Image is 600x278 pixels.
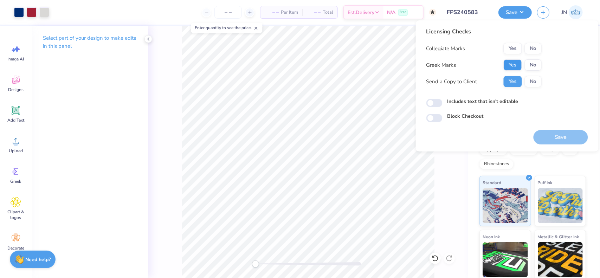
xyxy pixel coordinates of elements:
p: Select part of your design to make edits in this panel [43,34,137,50]
span: Add Text [7,117,24,123]
label: Includes text that isn't editable [447,98,518,105]
span: JN [561,8,567,17]
span: Est. Delivery [348,9,374,16]
button: No [525,76,542,87]
span: Neon Ink [483,233,500,240]
img: Jacky Noya [569,5,583,19]
button: No [525,43,542,54]
span: Standard [483,179,501,186]
button: Yes [504,43,522,54]
span: N/A [387,9,395,16]
span: – – [307,9,321,16]
img: Puff Ink [538,188,583,223]
span: Designs [8,87,24,92]
span: Total [323,9,333,16]
span: Metallic & Glitter Ink [538,233,579,240]
div: Licensing Checks [426,27,542,36]
span: Upload [9,148,23,154]
span: Greek [11,179,21,184]
button: Yes [504,59,522,71]
span: Image AI [8,56,24,62]
div: Enter quantity to see the price. [191,23,262,33]
span: – – [265,9,279,16]
button: No [525,59,542,71]
span: Per Item [281,9,298,16]
a: JN [558,5,586,19]
img: Metallic & Glitter Ink [538,242,583,277]
button: Yes [504,76,522,87]
img: Neon Ink [483,242,528,277]
div: Collegiate Marks [426,45,465,53]
img: Standard [483,188,528,223]
input: Untitled Design [441,5,493,19]
span: Puff Ink [538,179,553,186]
button: Save [498,6,532,19]
div: Rhinestones [479,159,514,169]
div: Greek Marks [426,61,456,69]
span: Free [400,10,406,15]
strong: Need help? [26,256,51,263]
span: Decorate [7,245,24,251]
div: Accessibility label [252,260,259,267]
label: Block Checkout [447,112,484,120]
div: Send a Copy to Client [426,78,477,86]
span: Clipart & logos [4,209,27,220]
input: – – [214,6,242,19]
